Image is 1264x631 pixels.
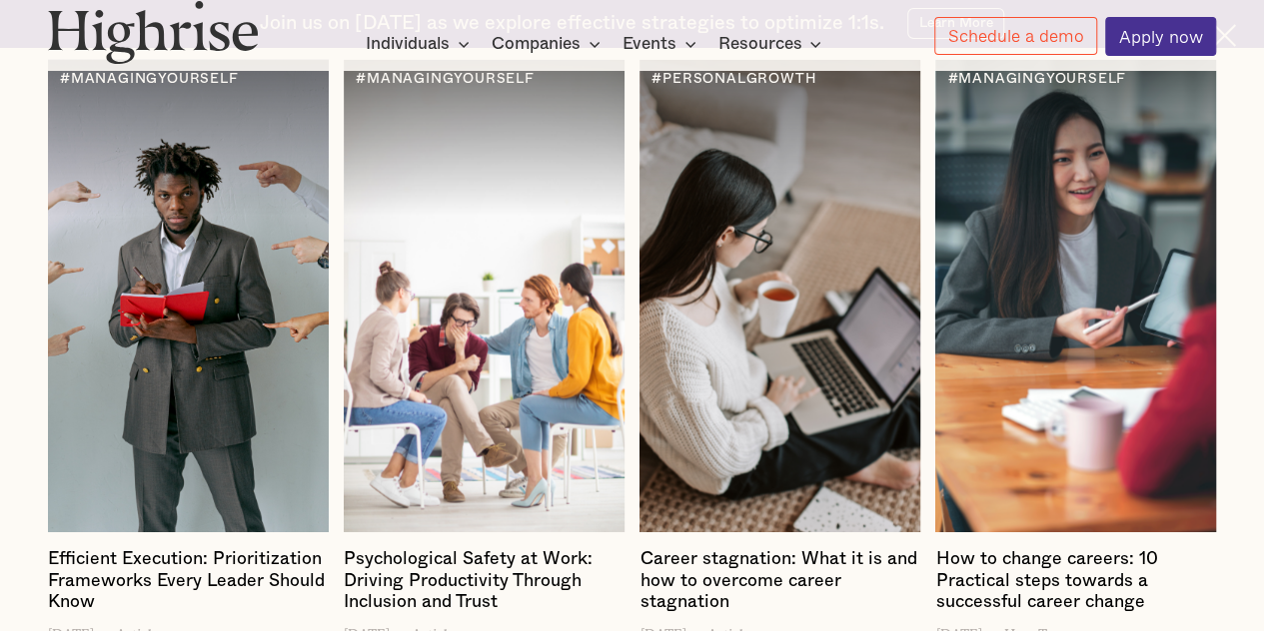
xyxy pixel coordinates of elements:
[717,32,827,56] div: Resources
[344,548,624,612] h4: Psychological Safety at Work: Driving Productivity Through Inclusion and Trust
[717,32,801,56] div: Resources
[60,72,239,87] div: #MANAGINGYOURSELF
[356,72,535,87] div: #MANAGINGYOURSELF
[492,32,607,56] div: Companies
[934,17,1097,56] a: Schedule a demo
[366,32,476,56] div: Individuals
[935,548,1215,612] h4: How to change careers: 10 Practical steps towards a successful career change
[623,32,702,56] div: Events
[623,32,676,56] div: Events
[639,548,919,612] h4: Career stagnation: What it is and how to overcome career stagnation
[1105,17,1216,56] a: Apply now
[366,32,450,56] div: Individuals
[947,72,1126,87] div: #MANAGINGYOURSELF
[651,72,816,87] div: #PERSONALGROWTH
[492,32,581,56] div: Companies
[48,548,328,612] h4: Efficient Execution: Prioritization Frameworks Every Leader Should Know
